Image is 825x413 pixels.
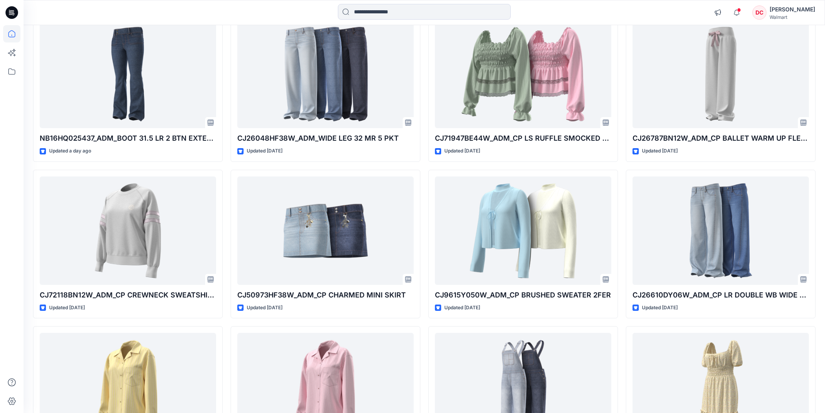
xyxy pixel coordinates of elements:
[40,20,216,128] a: NB16HQ025437_ADM_BOOT 31.5 LR 2 BTN EXTEND TAB
[40,290,216,301] p: CJ72118BN12W_ADM_CP CREWNECK SWEATSHIRT
[752,6,766,20] div: DC
[770,5,815,14] div: [PERSON_NAME]
[49,147,91,155] p: Updated a day ago
[435,133,611,144] p: CJ71947BE44W_ADM_CP LS RUFFLE SMOCKED BLOUSE
[247,147,282,155] p: Updated [DATE]
[40,133,216,144] p: NB16HQ025437_ADM_BOOT 31.5 LR 2 BTN EXTEND TAB
[444,147,480,155] p: Updated [DATE]
[435,176,611,285] a: CJ9615Y050W_ADM_CP BRUSHED SWEATER 2FER
[632,176,809,285] a: CJ26610DY06W_ADM_CP LR DOUBLE WB WIDE LEG
[237,133,414,144] p: CJ26048HF38W_ADM_WIDE LEG 32 MR 5 PKT
[632,20,809,128] a: CJ26787BN12W_ADM_CP BALLET WARM UP FLEECE WIDE LEG
[40,176,216,285] a: CJ72118BN12W_ADM_CP CREWNECK SWEATSHIRT
[632,133,809,144] p: CJ26787BN12W_ADM_CP BALLET WARM UP FLEECE WIDE LEG
[435,290,611,301] p: CJ9615Y050W_ADM_CP BRUSHED SWEATER 2FER
[632,290,809,301] p: CJ26610DY06W_ADM_CP LR DOUBLE WB WIDE LEG
[237,176,414,285] a: CJ50973HF38W_ADM_CP CHARMED MINI SKIRT
[642,147,678,155] p: Updated [DATE]
[237,290,414,301] p: CJ50973HF38W_ADM_CP CHARMED MINI SKIRT
[642,304,678,312] p: Updated [DATE]
[770,14,815,20] div: Walmart
[247,304,282,312] p: Updated [DATE]
[49,304,85,312] p: Updated [DATE]
[237,20,414,128] a: CJ26048HF38W_ADM_WIDE LEG 32 MR 5 PKT
[444,304,480,312] p: Updated [DATE]
[435,20,611,128] a: CJ71947BE44W_ADM_CP LS RUFFLE SMOCKED BLOUSE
